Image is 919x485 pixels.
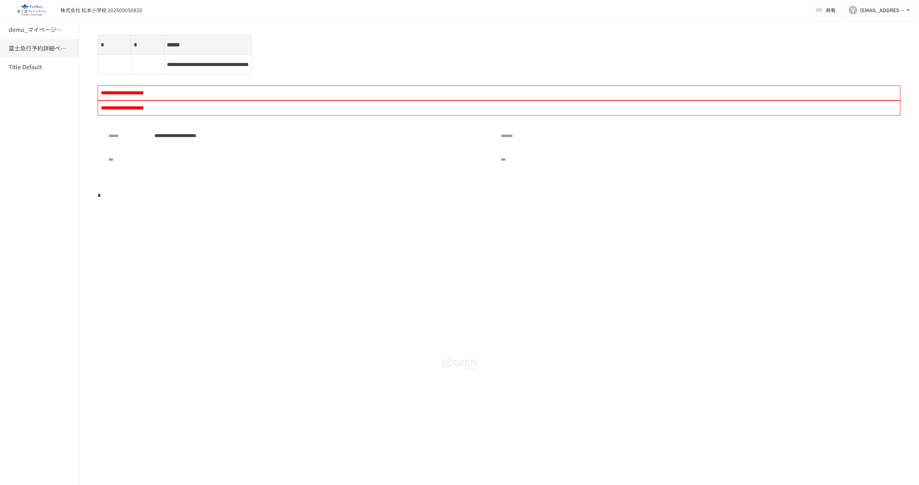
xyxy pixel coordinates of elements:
div: [EMAIL_ADDRESS][DOMAIN_NAME] [860,6,905,15]
div: Y [849,6,857,14]
span: 共有 [826,6,836,14]
img: eQeGXtYPV2fEKIA3pizDiVdzO5gJTl2ahLbsPaD2E4R [9,4,55,16]
button: 共有 [811,3,841,17]
h6: demo_マイページ詳細 [9,25,66,34]
div: 株式会社 松本小学校 202509050820 [60,6,142,14]
h6: 富士急行予約詳細ページ [9,44,66,53]
button: Y[EMAIL_ADDRESS][DOMAIN_NAME] [844,3,916,17]
h6: Title Default [9,62,42,72]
